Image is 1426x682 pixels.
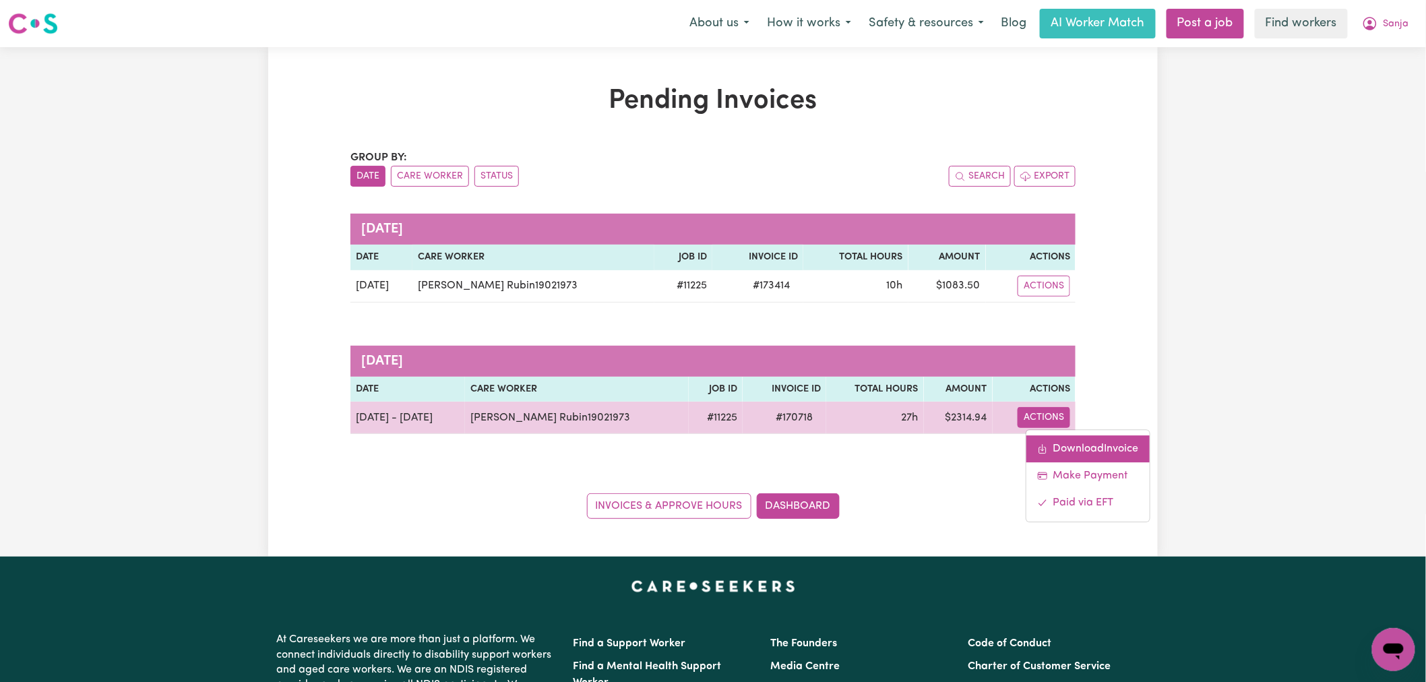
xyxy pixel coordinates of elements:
span: # 170718 [768,410,821,426]
span: Sanja [1384,17,1409,32]
th: Invoice ID [712,245,803,270]
th: Actions [993,377,1076,402]
td: [DATE] - [DATE] [350,402,465,434]
caption: [DATE] [350,346,1076,377]
span: 27 hours [902,412,919,423]
a: The Founders [770,638,837,649]
span: Group by: [350,152,407,163]
th: Date [350,245,412,270]
a: Media Centre [770,661,840,672]
th: Actions [986,245,1076,270]
a: Find workers [1255,9,1348,38]
button: Export [1014,166,1076,187]
th: Care Worker [412,245,654,270]
span: 10 hours [887,280,903,291]
a: Careseekers logo [8,8,58,39]
td: [PERSON_NAME] Rubin19021973 [412,270,654,303]
td: [PERSON_NAME] Rubin19021973 [465,402,689,434]
button: sort invoices by care worker [391,166,469,187]
th: Total Hours [803,245,908,270]
th: Care Worker [465,377,689,402]
h1: Pending Invoices [350,85,1076,117]
td: $ 2314.94 [924,402,993,434]
a: AI Worker Match [1040,9,1156,38]
td: # 11225 [654,270,712,303]
button: Search [949,166,1011,187]
button: sort invoices by paid status [474,166,519,187]
a: Code of Conduct [968,638,1052,649]
td: [DATE] [350,270,412,303]
button: My Account [1353,9,1418,38]
th: Date [350,377,465,402]
th: Amount [924,377,993,402]
a: Blog [993,9,1034,38]
span: # 173414 [745,278,798,294]
button: Actions [1018,276,1070,297]
th: Job ID [689,377,743,402]
iframe: Button to launch messaging window [1372,628,1415,671]
td: # 11225 [689,402,743,434]
button: How it works [758,9,860,38]
th: Invoice ID [743,377,827,402]
button: sort invoices by date [350,166,385,187]
a: Make Payment [1026,463,1150,490]
button: Actions [1018,407,1070,428]
img: Careseekers logo [8,11,58,36]
a: Post a job [1167,9,1244,38]
a: Charter of Customer Service [968,661,1111,672]
a: Careseekers home page [631,581,795,592]
a: Mark invoice #170718 as paid via EFT [1026,490,1150,517]
a: Invoices & Approve Hours [587,493,751,519]
button: Safety & resources [860,9,993,38]
a: Find a Support Worker [573,638,685,649]
button: About us [681,9,758,38]
caption: [DATE] [350,214,1076,245]
th: Amount [908,245,986,270]
a: Dashboard [757,493,840,519]
div: Actions [1026,430,1150,523]
a: Download invoice #170718 [1026,436,1150,463]
th: Job ID [654,245,712,270]
th: Total Hours [826,377,923,402]
td: $ 1083.50 [908,270,986,303]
